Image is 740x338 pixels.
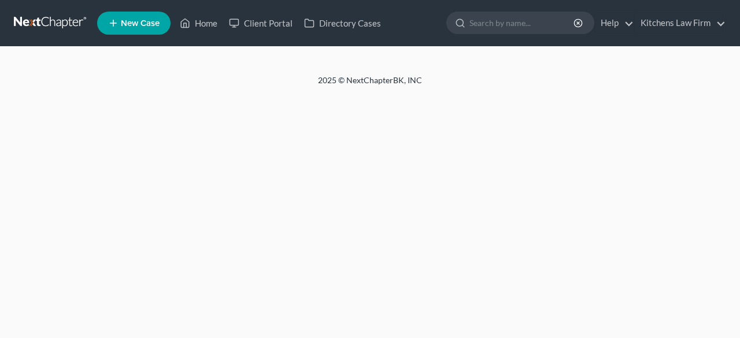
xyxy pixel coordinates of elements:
a: Kitchens Law Firm [635,13,726,34]
a: Home [174,13,223,34]
span: New Case [121,19,160,28]
div: 2025 © NextChapterBK, INC [40,75,700,95]
input: Search by name... [469,12,575,34]
a: Help [595,13,634,34]
a: Client Portal [223,13,298,34]
a: Directory Cases [298,13,387,34]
